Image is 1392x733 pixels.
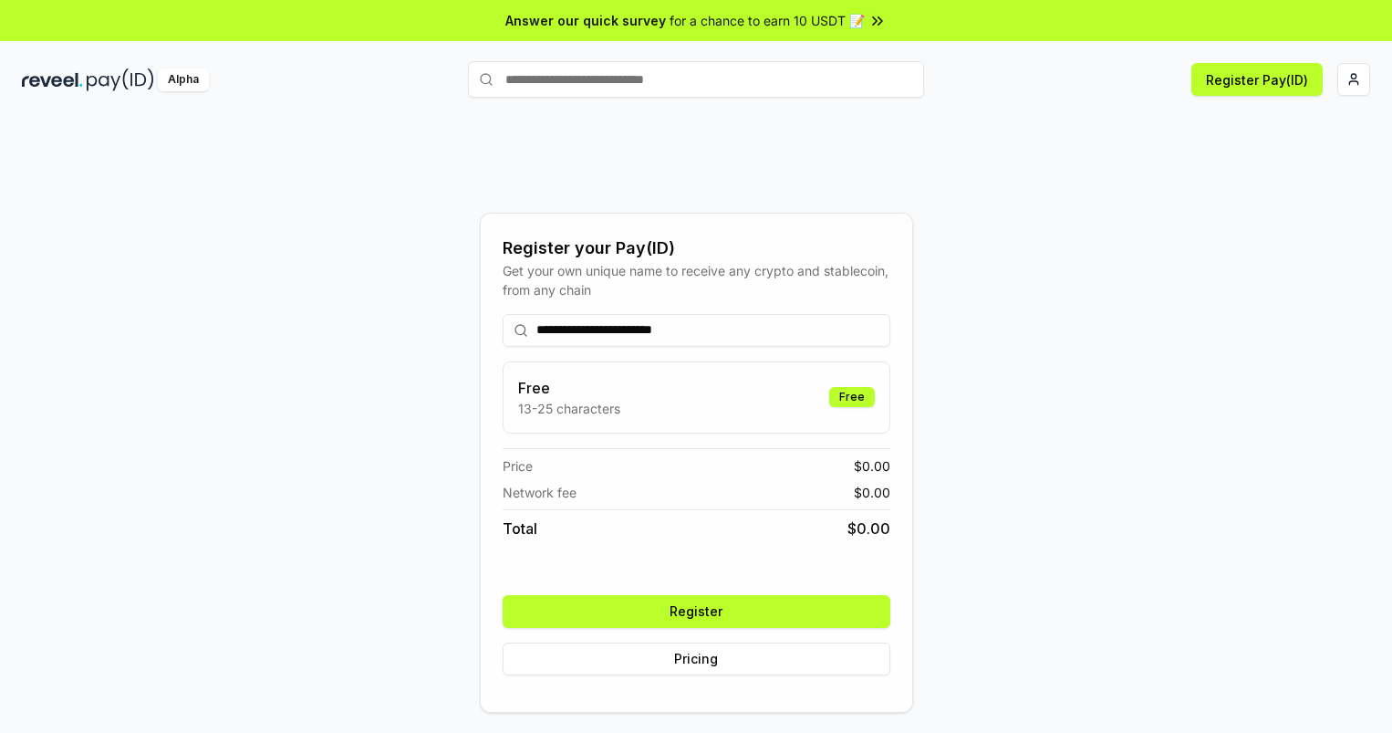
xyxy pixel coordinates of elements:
[670,11,865,30] span: for a chance to earn 10 USDT 📝
[503,261,890,299] div: Get your own unique name to receive any crypto and stablecoin, from any chain
[503,456,533,476] span: Price
[518,399,620,418] p: 13-25 characters
[854,456,890,476] span: $ 0.00
[847,518,890,539] span: $ 0.00
[503,236,890,261] div: Register your Pay(ID)
[22,68,83,91] img: reveel_dark
[505,11,666,30] span: Answer our quick survey
[1191,63,1323,96] button: Register Pay(ID)
[503,595,890,628] button: Register
[503,518,537,539] span: Total
[503,643,890,675] button: Pricing
[158,68,209,91] div: Alpha
[87,68,154,91] img: pay_id
[503,483,577,502] span: Network fee
[829,387,875,407] div: Free
[518,377,620,399] h3: Free
[854,483,890,502] span: $ 0.00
